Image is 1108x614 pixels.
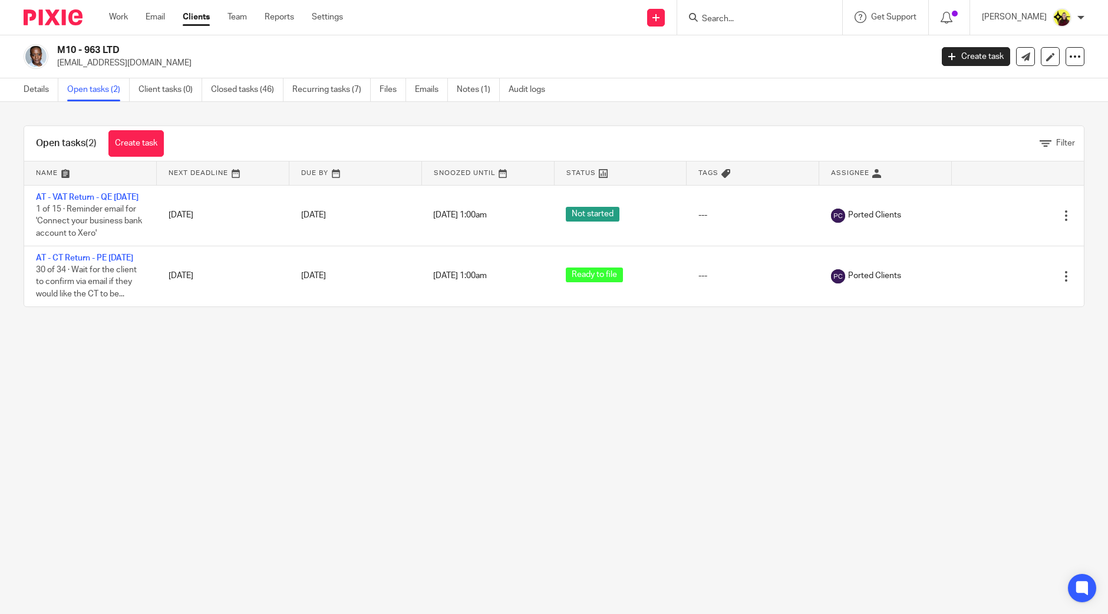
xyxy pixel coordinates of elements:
[36,193,138,202] a: AT - VAT Return - QE [DATE]
[227,11,247,23] a: Team
[434,170,496,176] span: Snoozed Until
[211,78,283,101] a: Closed tasks (46)
[109,11,128,23] a: Work
[183,11,210,23] a: Clients
[146,11,165,23] a: Email
[942,47,1010,66] a: Create task
[108,130,164,157] a: Create task
[36,137,97,150] h1: Open tasks
[24,44,48,69] img: Tonia%20Miller%20(T'Nia).jpg
[415,78,448,101] a: Emails
[380,78,406,101] a: Files
[157,246,289,306] td: [DATE]
[982,11,1047,23] p: [PERSON_NAME]
[871,13,916,21] span: Get Support
[36,266,137,298] span: 30 of 34 · Wait for the client to confirm via email if they would like the CT to be...
[85,138,97,148] span: (2)
[1056,139,1075,147] span: Filter
[701,14,807,25] input: Search
[566,170,596,176] span: Status
[1053,8,1071,27] img: Megan-Starbridge.jpg
[301,211,326,219] span: [DATE]
[848,270,901,282] span: Ported Clients
[566,207,619,222] span: Not started
[24,78,58,101] a: Details
[433,212,487,220] span: [DATE] 1:00am
[848,209,901,221] span: Ported Clients
[265,11,294,23] a: Reports
[831,209,845,223] img: svg%3E
[57,57,924,69] p: [EMAIL_ADDRESS][DOMAIN_NAME]
[301,272,326,280] span: [DATE]
[457,78,500,101] a: Notes (1)
[698,209,807,221] div: ---
[433,272,487,280] span: [DATE] 1:00am
[36,205,142,237] span: 1 of 15 · Reminder email for 'Connect your business bank account to Xero'
[312,11,343,23] a: Settings
[292,78,371,101] a: Recurring tasks (7)
[138,78,202,101] a: Client tasks (0)
[698,270,807,282] div: ---
[509,78,554,101] a: Audit logs
[57,44,751,57] h2: M10 - 963 LTD
[36,254,133,262] a: AT - CT Return - PE [DATE]
[157,185,289,246] td: [DATE]
[67,78,130,101] a: Open tasks (2)
[24,9,83,25] img: Pixie
[566,268,623,282] span: Ready to file
[698,170,718,176] span: Tags
[831,269,845,283] img: svg%3E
